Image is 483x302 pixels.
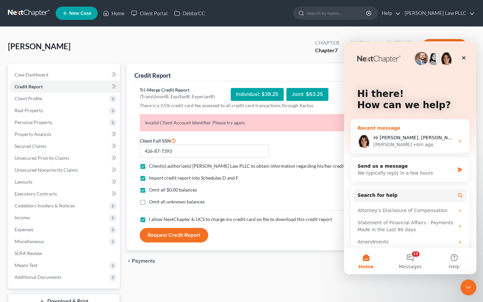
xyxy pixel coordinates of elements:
[29,100,68,107] div: [PERSON_NAME]
[9,81,120,93] a: Credit Report
[315,39,339,47] div: Chapter
[422,39,467,54] button: Preview
[15,155,69,161] span: Unsecured Priority Claims
[15,227,33,232] span: Expenses
[140,145,269,158] input: XXX-XX-XXXX
[140,114,405,131] p: Invalid Client Account Identifier. Please try again.
[9,188,120,200] a: Executory Contracts
[134,71,171,79] div: Credit Report
[140,138,171,144] span: Client Full SSN
[335,47,338,53] span: 7
[69,100,89,107] div: • 4m ago
[14,166,111,173] div: Attorney's Disclosure of Compensation
[9,164,120,176] a: Unsecured Nonpriority Claims
[149,163,372,169] span: Client(s) authorize(s) [PERSON_NAME] Law PLLC to obtain information regarding his/her credit info...
[14,197,111,204] div: Amendments
[105,223,116,228] span: Help
[10,147,123,160] button: Search for help
[10,163,123,175] div: Attorney's Disclosure of Compensation
[149,175,238,181] span: Import credit report into Schedules D and F
[15,96,42,101] span: Client Profile
[9,247,120,259] a: SOFA Review
[9,69,120,81] a: Case Dashboard
[14,151,54,157] span: Search for help
[126,258,132,264] i: chevron_left
[315,47,339,54] div: Chapter
[15,167,78,173] span: Unsecured Nonpriority Claims
[88,206,132,233] button: Help
[114,11,126,22] div: Close
[15,215,30,220] span: Income
[14,178,111,192] div: Statement of Financial Affairs - Payments Made in the Last 90 days
[344,41,476,274] iframe: Intercom live chat
[15,143,46,149] span: Secured Claims
[15,72,48,77] span: Case Dashboard
[149,187,197,193] span: Omit all $0.00 balances
[140,87,215,93] div: Tri-Merge Credit Report
[100,7,128,19] a: Home
[9,176,120,188] a: Lawsuits
[140,228,208,242] button: Request Credit Report
[132,258,155,264] span: Payments
[14,128,111,135] div: We typically reply in a few hours
[401,7,475,19] a: [PERSON_NAME] Law PLLC
[140,93,215,100] div: (TransUnion®, Equifax®, Experian®)
[15,203,75,208] span: Codebtors Insiders & Notices
[15,262,37,268] span: Means Test
[15,84,43,89] span: Credit Report
[15,131,51,137] span: Property Analysis
[9,128,120,140] a: Property Analysis
[350,39,377,47] div: Status
[140,102,405,109] p: There is a 3.5% credit card fee assessed to all credit card transactions through Xactus.
[14,121,111,128] div: Send us a message
[128,7,171,19] a: Client Portal
[460,280,476,295] iframe: Intercom live chat
[231,88,284,101] div: Individual: $38.25
[44,206,88,233] button: Messages
[15,223,29,228] span: Home
[307,7,367,19] input: Search by name...
[15,179,32,185] span: Lawsuits
[149,216,332,222] span: I allow NextChapter & UCS to charge my credit card on file to download this credit report
[15,274,61,280] span: Additional Documents
[149,199,205,204] span: Omit all unknown balances
[15,119,52,125] span: Personal Property
[15,108,43,113] span: Real Property
[69,11,91,16] span: New Case
[15,250,42,256] span: SOFA Review
[15,238,44,244] span: Miscellaneous
[10,194,123,207] div: Amendments
[286,88,328,101] div: Joint: $63.25
[387,39,411,47] div: District
[171,7,208,19] a: DebtorCC
[126,258,155,264] button: chevron_left Payments
[378,7,401,19] a: Help
[9,152,120,164] a: Unsecured Priority Claims
[10,175,123,194] div: Statement of Financial Affairs - Payments Made in the Last 90 days
[9,140,120,152] a: Secured Claims
[7,116,126,141] div: Send us a messageWe typically reply in a few hours
[8,41,71,51] span: [PERSON_NAME]
[15,191,57,196] span: Executory Contracts
[55,223,78,228] span: Messages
